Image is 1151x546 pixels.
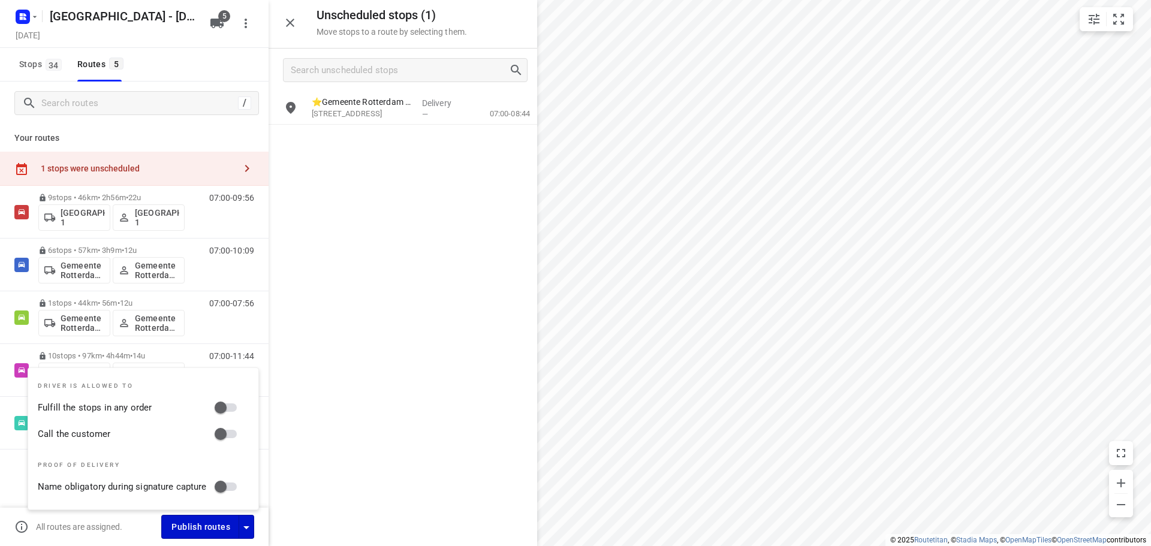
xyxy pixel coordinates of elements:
[1082,7,1106,31] button: Map settings
[41,94,238,113] input: Search routes
[312,96,412,108] p: ⭐Gemeente Rotterdam - [GEOGRAPHIC_DATA] Inclusief - [GEOGRAPHIC_DATA]([GEOGRAPHIC_DATA])
[38,461,244,469] p: Proof of delivery
[38,310,110,336] button: Gemeente Rotterdam 3
[77,57,127,72] div: Routes
[109,58,123,70] span: 5
[205,11,229,35] button: 5
[238,96,251,110] div: /
[132,351,145,360] span: 14u
[46,59,62,71] span: 34
[317,8,467,22] h5: Unscheduled stops ( 1 )
[38,257,110,283] button: Gemeente Rotterdam 2
[209,193,254,203] p: 07:00-09:56
[117,298,120,307] span: •
[14,132,254,144] p: Your routes
[38,382,244,390] p: Driver is allowed to
[113,363,185,389] button: Gemeente Rotterdam 4
[135,366,179,385] p: Gemeente Rotterdam 4
[209,298,254,308] p: 07:00-07:56
[19,57,65,72] span: Stops
[128,193,141,202] span: 22u
[120,298,132,307] span: 12u
[61,313,105,333] p: Gemeente Rotterdam 3
[422,97,466,109] p: Delivery
[312,108,412,120] p: [STREET_ADDRESS]
[161,515,239,538] button: Publish routes
[218,10,230,22] span: 5
[45,7,200,26] h5: Gemeente Rotterdam - Monday
[269,92,537,545] div: grid
[209,246,254,255] p: 07:00-10:09
[890,536,1146,544] li: © 2025 , © , © © contributors
[956,536,997,544] a: Stadia Maps
[135,261,179,280] p: Gemeente Rotterdam 2
[1080,7,1133,31] div: small contained button group
[278,11,302,35] button: Close
[36,522,122,532] p: All routes are assigned.
[291,61,509,80] input: Search unscheduled stops
[122,246,124,255] span: •
[113,204,185,231] button: [GEOGRAPHIC_DATA] 1
[124,246,137,255] span: 12u
[113,257,185,283] button: Gemeente Rotterdam 2
[38,401,152,415] label: Fulfill the stops in any order
[38,204,110,231] button: [GEOGRAPHIC_DATA] 1
[38,246,185,255] p: 6 stops • 57km • 3h9m
[38,363,110,389] button: Gemeente Rotterdam 4
[171,520,230,535] span: Publish routes
[38,298,185,307] p: 1 stops • 44km • 56m
[471,108,530,120] p: 07:00-08:44
[41,164,235,173] div: 1 stops were unscheduled
[239,519,254,534] div: Driver app settings
[135,313,179,333] p: Gemeente Rotterdam 3
[1005,536,1051,544] a: OpenMapTiles
[234,11,258,35] button: More
[38,351,185,360] p: 10 stops • 97km • 4h44m
[38,193,185,202] p: 9 stops • 46km • 2h56m
[317,27,467,37] p: Move stops to a route by selecting them.
[130,351,132,360] span: •
[61,208,105,227] p: [GEOGRAPHIC_DATA] 1
[61,261,105,280] p: Gemeente Rotterdam 2
[38,480,207,494] label: Name obligatory during signature capture
[1057,536,1107,544] a: OpenStreetMap
[113,310,185,336] button: Gemeente Rotterdam 3
[38,427,110,441] label: Call the customer
[914,536,948,544] a: Routetitan
[209,351,254,361] p: 07:00-11:44
[509,63,527,77] div: Search
[11,28,45,42] h5: Project date
[126,193,128,202] span: •
[135,208,179,227] p: [GEOGRAPHIC_DATA] 1
[61,366,105,385] p: Gemeente Rotterdam 4
[422,110,428,119] span: —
